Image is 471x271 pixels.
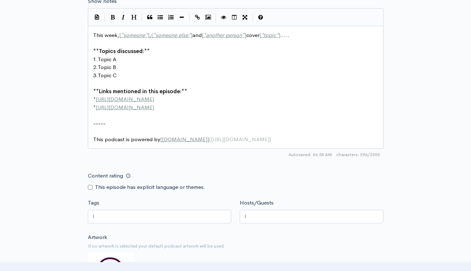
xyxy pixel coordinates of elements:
span: [URL][DOMAIN_NAME] [96,104,154,111]
input: Enter tags for this episode [92,212,94,220]
i: | [189,14,190,22]
span: ] [148,32,149,38]
span: 3. [93,72,98,79]
span: 296/2000 [336,152,380,158]
span: ( [209,136,211,143]
label: Artwork [88,233,107,241]
span: Autosaved: 06:50 AM [289,152,332,158]
small: If no artwork is selected your default podcast artwork will be used [88,243,383,250]
span: ] [191,32,192,38]
span: [URL][DOMAIN_NAME] [96,96,154,102]
button: Insert Horizontal Line [176,12,187,23]
span: [ [119,32,121,38]
input: Enter the names of the people that appeared on this episode [244,212,246,220]
span: [DOMAIN_NAME] [162,136,207,143]
span: ----- [93,120,106,127]
button: Toggle Fullscreen [240,12,250,23]
span: Links mentioned in this episode: [99,88,181,95]
span: Topic C [98,72,117,79]
label: Tags [88,199,99,207]
label: Content rating [88,169,123,183]
span: ] [207,136,209,143]
button: Italic [118,12,129,23]
button: Numbered List [166,12,176,23]
button: Quote [144,12,155,23]
span: ] [279,32,280,38]
label: Hosts/Guests [240,199,274,207]
span: [ [160,136,162,143]
button: Toggle Side by Side [229,12,240,23]
button: Toggle Preview [218,12,229,23]
span: This week, , and cover ..... [93,32,289,38]
button: Create Link [192,12,203,23]
span: someone else [155,32,188,38]
span: ] [244,32,246,38]
span: [ [202,32,203,38]
span: topic [264,32,276,38]
span: Topic B [98,64,116,70]
button: Bold [107,12,118,23]
i: | [216,14,216,22]
span: Topic A [98,56,116,63]
i: | [253,14,253,22]
span: [ [259,32,261,38]
button: Insert Image [203,12,213,23]
span: [URL][DOMAIN_NAME] [211,136,269,143]
span: 2. [93,64,98,70]
span: 1. [93,56,98,63]
label: This episode has explicit language or themes. [95,183,205,191]
span: This podcast is powered by [93,136,271,143]
span: [ [151,32,153,38]
span: another person [206,32,242,38]
button: Insert Show Notes Template [92,12,102,22]
span: Topics discussed: [99,48,144,54]
span: someone [123,32,145,38]
button: Markdown Guide [255,12,266,23]
button: Generic List [155,12,166,23]
span: ) [269,136,271,143]
button: Heading [129,12,139,23]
